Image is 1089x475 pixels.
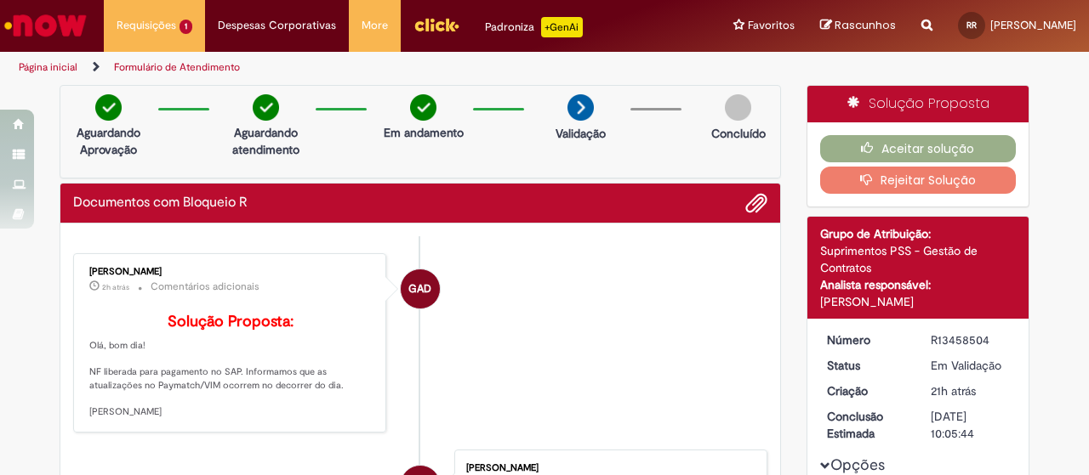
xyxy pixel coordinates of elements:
div: [PERSON_NAME] [820,293,1017,310]
span: Favoritos [748,17,795,34]
h2: Documentos com Bloqueio R Histórico de tíquete [73,195,248,211]
p: Concluído [711,125,766,142]
p: Aguardando atendimento [225,124,307,158]
span: Requisições [117,17,176,34]
p: Olá, bom dia! NF liberada para pagamento no SAP. Informamos que as atualizações no Paymatch/VIM o... [89,314,373,419]
span: RR [966,20,977,31]
div: Analista responsável: [820,276,1017,293]
button: Rejeitar Solução [820,167,1017,194]
img: check-circle-green.png [95,94,122,121]
time: 28/08/2025 15:05:39 [931,383,976,399]
div: R13458504 [931,331,1010,348]
p: Validação [556,125,606,142]
ul: Trilhas de página [13,52,713,83]
img: check-circle-green.png [410,94,436,121]
span: 21h atrás [931,383,976,399]
span: Rascunhos [835,17,896,33]
div: Grupo de Atribuição: [820,225,1017,242]
img: check-circle-green.png [253,94,279,121]
span: 1 [180,20,192,34]
time: 29/08/2025 09:17:23 [102,282,129,292]
p: Em andamento [384,124,464,141]
p: Aguardando Aprovação [67,124,150,158]
div: Em Validação [931,357,1010,374]
small: Comentários adicionais [151,280,259,294]
a: Rascunhos [820,18,896,34]
p: +GenAi [541,17,583,37]
img: img-circle-grey.png [725,94,751,121]
div: Gabriela Alves De Souza [401,269,440,308]
div: Suprimentos PSS - Gestão de Contratos [820,242,1017,276]
div: 28/08/2025 15:05:39 [931,382,1010,399]
span: [PERSON_NAME] [990,18,1076,32]
span: More [362,17,388,34]
img: ServiceNow [2,8,89,42]
button: Aceitar solução [820,135,1017,162]
img: click_logo_yellow_360x200.png [413,12,459,37]
b: Solução Proposta: [168,312,294,331]
div: Solução Proposta [807,86,1029,122]
a: Página inicial [19,60,77,74]
span: GAD [408,269,431,309]
div: Padroniza [485,17,583,37]
dt: Conclusão Estimada [814,408,919,442]
div: [PERSON_NAME] [89,267,373,277]
dt: Criação [814,382,919,399]
span: Despesas Corporativas [218,17,336,34]
img: arrow-next.png [567,94,594,121]
button: Adicionar anexos [745,192,767,214]
dt: Status [814,357,919,374]
div: [PERSON_NAME] [466,463,750,473]
a: Formulário de Atendimento [114,60,240,74]
dt: Número [814,331,919,348]
span: 2h atrás [102,282,129,292]
div: [DATE] 10:05:44 [931,408,1010,442]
